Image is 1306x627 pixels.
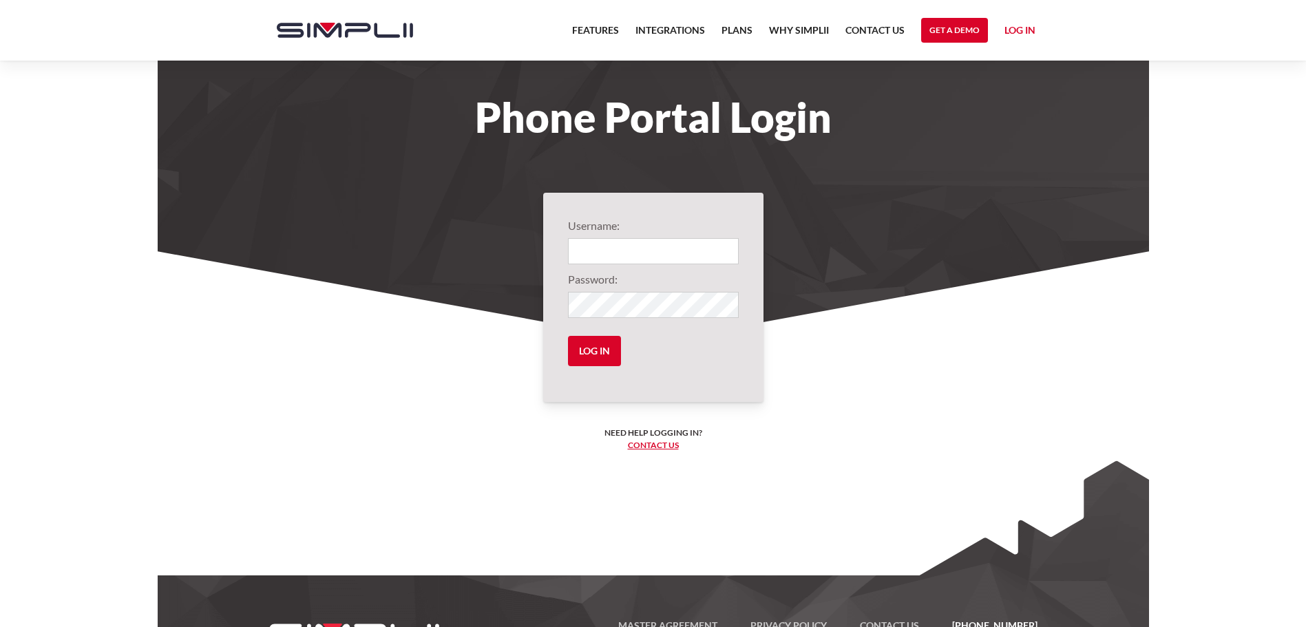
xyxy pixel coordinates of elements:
[568,271,739,288] label: Password:
[604,427,702,451] h6: Need help logging in? ‍
[635,22,705,47] a: Integrations
[921,18,988,43] a: Get a Demo
[568,217,739,234] label: Username:
[568,336,621,366] input: Log in
[1004,22,1035,43] a: Log in
[277,23,413,38] img: Simplii
[845,22,905,47] a: Contact US
[722,22,752,47] a: Plans
[628,440,679,450] a: Contact us
[769,22,829,47] a: Why Simplii
[572,22,619,47] a: Features
[263,102,1044,132] h1: Phone Portal Login
[568,217,739,377] form: Login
